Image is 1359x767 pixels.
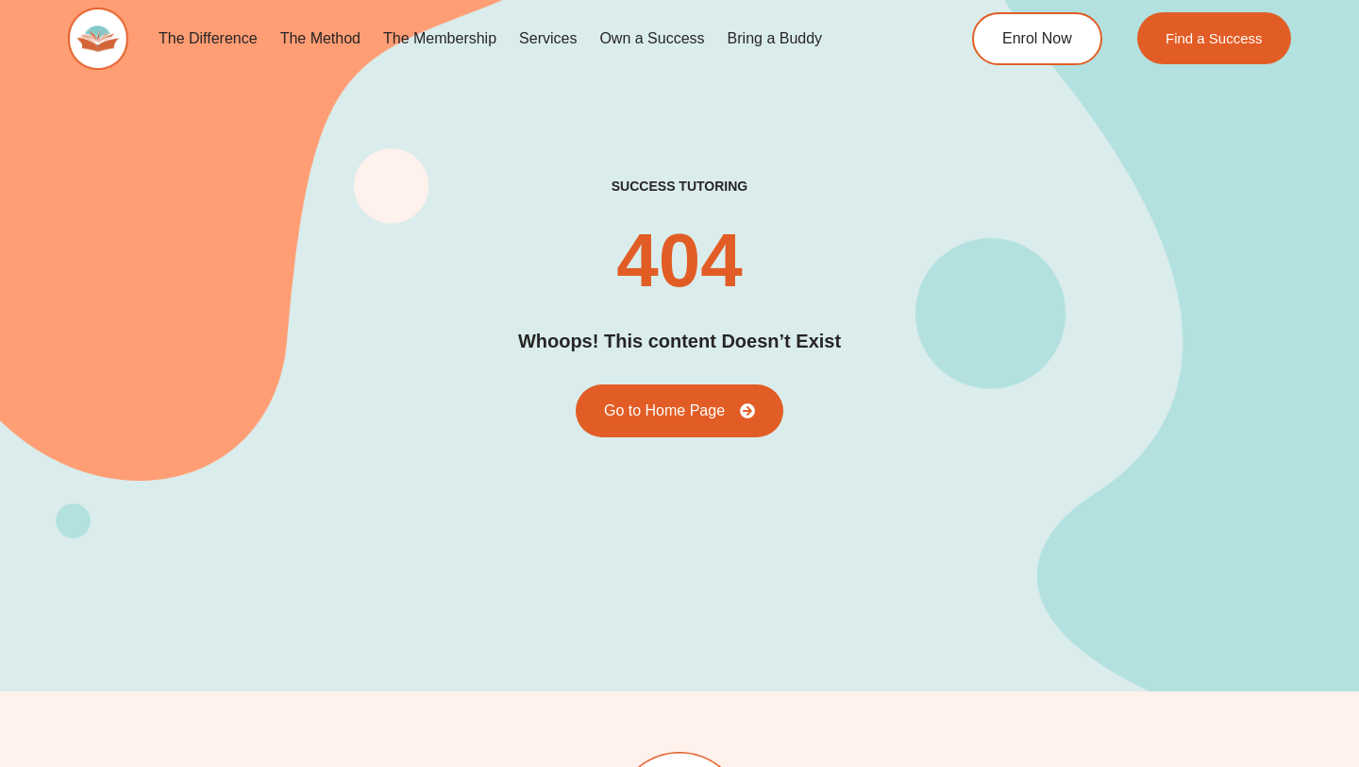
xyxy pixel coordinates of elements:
[716,17,834,60] a: Bring a Buddy
[518,327,841,356] h2: Whoops! This content Doesn’t Exist
[508,17,588,60] a: Services
[269,17,372,60] a: The Method
[616,223,742,298] h2: 404
[1137,12,1291,64] a: Find a Success
[1166,31,1263,45] span: Find a Success
[1002,31,1072,46] span: Enrol Now
[372,17,508,60] a: The Membership
[147,17,269,60] a: The Difference
[576,384,783,437] a: Go to Home Page
[147,17,902,60] nav: Menu
[972,12,1102,65] a: Enrol Now
[588,17,715,60] a: Own a Success
[612,178,747,195] h2: success tutoring
[604,403,725,418] span: Go to Home Page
